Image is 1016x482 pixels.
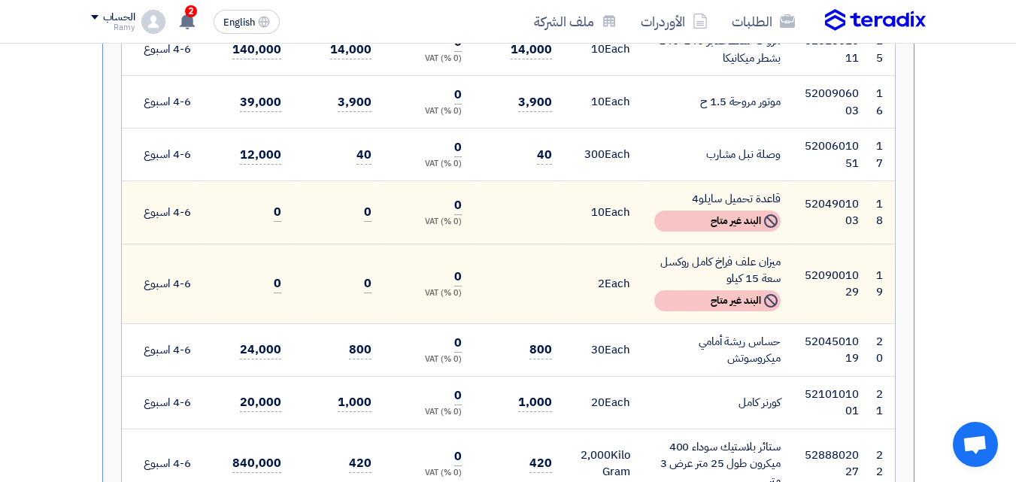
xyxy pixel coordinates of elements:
[223,17,255,28] span: English
[454,387,462,405] span: 0
[274,274,281,293] span: 0
[564,323,642,376] td: Each
[330,41,371,59] span: 14,000
[584,146,605,162] span: 300
[654,93,781,111] div: موتور مروحة 1.5 ح
[522,4,629,39] a: ملف الشركة
[564,376,642,429] td: Each
[454,138,462,157] span: 0
[91,23,135,32] div: Ramy
[591,204,605,220] span: 10
[240,93,281,112] span: 39,000
[396,353,462,366] div: (0 %) VAT
[537,146,552,165] span: 40
[338,393,372,412] span: 1,000
[720,4,807,39] a: الطلبات
[518,93,552,112] span: 3,900
[232,41,281,59] span: 140,000
[654,32,781,66] div: مروحة شفط عنابر 140*140 بشطر ميكانيكا
[125,76,203,129] td: 4-6 اسبوع
[454,268,462,286] span: 0
[232,454,281,473] span: 840,000
[564,129,642,181] td: Each
[793,181,871,244] td: 5204901003
[793,129,871,181] td: 5200601051
[871,244,895,323] td: 19
[240,146,281,165] span: 12,000
[364,203,372,222] span: 0
[125,244,203,323] td: 4-6 اسبوع
[654,190,781,208] div: قاعدة تحميل سايلو4
[214,10,280,34] button: English
[396,287,462,300] div: (0 %) VAT
[591,93,605,110] span: 10
[629,4,720,39] a: الأوردرات
[654,253,781,287] div: ميزان علف فراخ كامل روكسل سعة 15 كيلو
[793,244,871,323] td: 5209001029
[793,76,871,129] td: 5200906003
[125,323,203,376] td: 4-6 اسبوع
[396,467,462,480] div: (0 %) VAT
[396,406,462,419] div: (0 %) VAT
[274,203,281,222] span: 0
[185,5,197,17] span: 2
[364,274,372,293] span: 0
[338,93,372,112] span: 3,900
[518,393,552,412] span: 1,000
[454,196,462,215] span: 0
[654,290,781,311] div: البند غير متاح
[654,211,781,232] div: البند غير متاح
[871,323,895,376] td: 20
[454,334,462,353] span: 0
[356,146,372,165] span: 40
[564,23,642,76] td: Each
[793,376,871,429] td: 5210101001
[454,86,462,105] span: 0
[396,158,462,171] div: (0 %) VAT
[953,422,998,467] div: Open chat
[591,341,605,358] span: 30
[511,41,551,59] span: 14,000
[564,76,642,129] td: Each
[125,129,203,181] td: 4-6 اسبوع
[654,146,781,163] div: وصلة نبل مشارب
[871,23,895,76] td: 15
[349,341,372,359] span: 800
[103,11,135,24] div: الحساب
[654,333,781,367] div: حساس ريشة أمامي ميكروسوتش
[240,341,281,359] span: 24,000
[793,23,871,76] td: 5201501011
[125,181,203,244] td: 4-6 اسبوع
[564,181,642,244] td: Each
[654,394,781,411] div: كورنر كامل
[141,10,165,34] img: profile_test.png
[396,216,462,229] div: (0 %) VAT
[349,454,372,473] span: 420
[581,447,611,463] span: 2,000
[591,394,605,411] span: 20
[793,323,871,376] td: 5204501019
[240,393,281,412] span: 20,000
[396,105,462,118] div: (0 %) VAT
[871,181,895,244] td: 18
[396,53,462,65] div: (0 %) VAT
[591,41,605,57] span: 10
[529,454,552,473] span: 420
[871,376,895,429] td: 21
[871,129,895,181] td: 17
[564,244,642,323] td: Each
[529,341,552,359] span: 800
[825,9,926,32] img: Teradix logo
[454,447,462,466] span: 0
[125,376,203,429] td: 4-6 اسبوع
[871,76,895,129] td: 16
[598,275,605,292] span: 2
[125,23,203,76] td: 4-6 اسبوع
